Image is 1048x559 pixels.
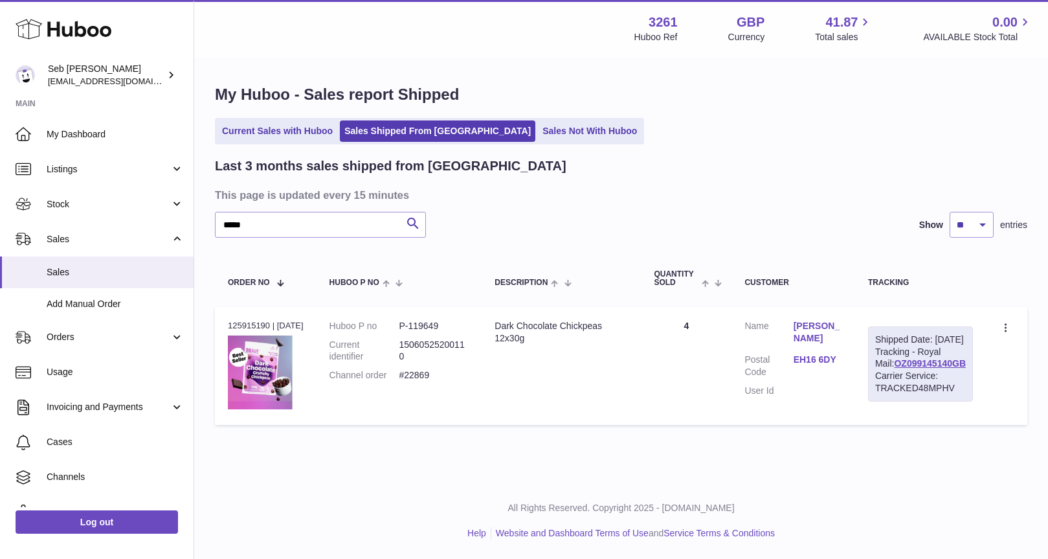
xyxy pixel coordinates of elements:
a: Sales Not With Huboo [538,120,641,142]
div: Huboo Ref [634,31,678,43]
img: ecom@bravefoods.co.uk [16,65,35,85]
a: [PERSON_NAME] [794,320,842,345]
dt: Name [744,320,793,348]
span: 0.00 [992,14,1018,31]
h2: Last 3 months sales shipped from [GEOGRAPHIC_DATA] [215,157,566,175]
span: Orders [47,331,170,343]
label: Show [919,219,943,231]
a: Current Sales with Huboo [217,120,337,142]
div: Customer [744,279,842,287]
dt: Channel order [329,369,399,382]
h3: This page is updated every 15 minutes [215,188,1024,202]
dd: P-119649 [399,320,469,332]
dd: 15060525200110 [399,339,469,363]
div: 125915190 | [DATE] [228,320,304,332]
a: Log out [16,510,178,534]
h1: My Huboo - Sales report Shipped [215,84,1027,105]
span: Settings [47,506,184,518]
span: Huboo P no [329,279,379,287]
img: 32611658329237.jpg [228,336,293,409]
span: AVAILABLE Stock Total [923,31,1032,43]
dd: #22869 [399,369,469,382]
span: Quantity Sold [654,270,698,287]
span: My Dashboard [47,128,184,141]
a: Website and Dashboard Terms of Use [496,528,649,538]
div: Currency [728,31,765,43]
div: Tracking - Royal Mail: [868,326,973,402]
dt: Current identifier [329,339,399,363]
span: Listings [47,163,170,176]
span: [EMAIL_ADDRESS][DOMAIN_NAME] [48,76,190,86]
span: Add Manual Order [47,298,184,310]
div: Carrier Service: TRACKED48MPHV [875,370,966,394]
span: Sales [47,266,184,279]
td: 4 [641,307,731,426]
div: Dark Chocolate Chickpeas 12x30g [495,320,628,345]
li: and [491,527,775,540]
div: Shipped Date: [DATE] [875,334,966,346]
dt: Huboo P no [329,320,399,332]
span: Invoicing and Payments [47,401,170,413]
span: entries [1000,219,1027,231]
a: Sales Shipped From [GEOGRAPHIC_DATA] [340,120,535,142]
a: 0.00 AVAILABLE Stock Total [923,14,1032,43]
span: Description [495,279,548,287]
span: 41.87 [825,14,858,31]
dt: User Id [744,385,793,397]
span: Order No [228,279,270,287]
span: Sales [47,233,170,245]
div: Tracking [868,279,973,287]
a: EH16 6DY [794,354,842,366]
div: Seb [PERSON_NAME] [48,63,164,87]
strong: 3261 [649,14,678,31]
dt: Postal Code [744,354,793,378]
a: 41.87 Total sales [815,14,873,43]
span: Channels [47,471,184,483]
a: Service Terms & Conditions [663,528,775,538]
a: Help [467,528,486,538]
span: Stock [47,198,170,211]
strong: GBP [737,14,764,31]
span: Total sales [815,31,873,43]
p: All Rights Reserved. Copyright 2025 - [DOMAIN_NAME] [205,502,1038,514]
span: Usage [47,366,184,378]
a: OZ099145140GB [894,358,966,369]
span: Cases [47,436,184,448]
